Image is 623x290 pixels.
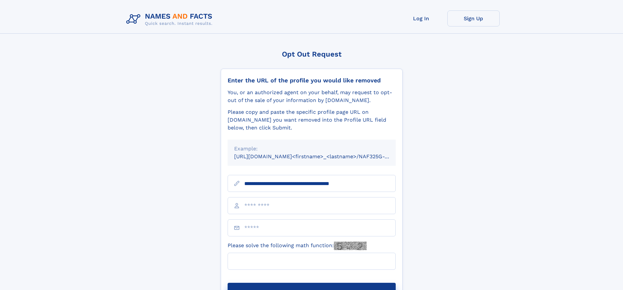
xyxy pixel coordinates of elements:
div: Opt Out Request [221,50,403,58]
label: Please solve the following math function: [228,242,367,250]
div: Enter the URL of the profile you would like removed [228,77,396,84]
div: Please copy and paste the specific profile page URL on [DOMAIN_NAME] you want removed into the Pr... [228,108,396,132]
a: Sign Up [447,10,500,26]
small: [URL][DOMAIN_NAME]<firstname>_<lastname>/NAF325G-xxxxxxxx [234,153,408,160]
div: Example: [234,145,389,153]
img: Logo Names and Facts [124,10,218,28]
a: Log In [395,10,447,26]
div: You, or an authorized agent on your behalf, may request to opt-out of the sale of your informatio... [228,89,396,104]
